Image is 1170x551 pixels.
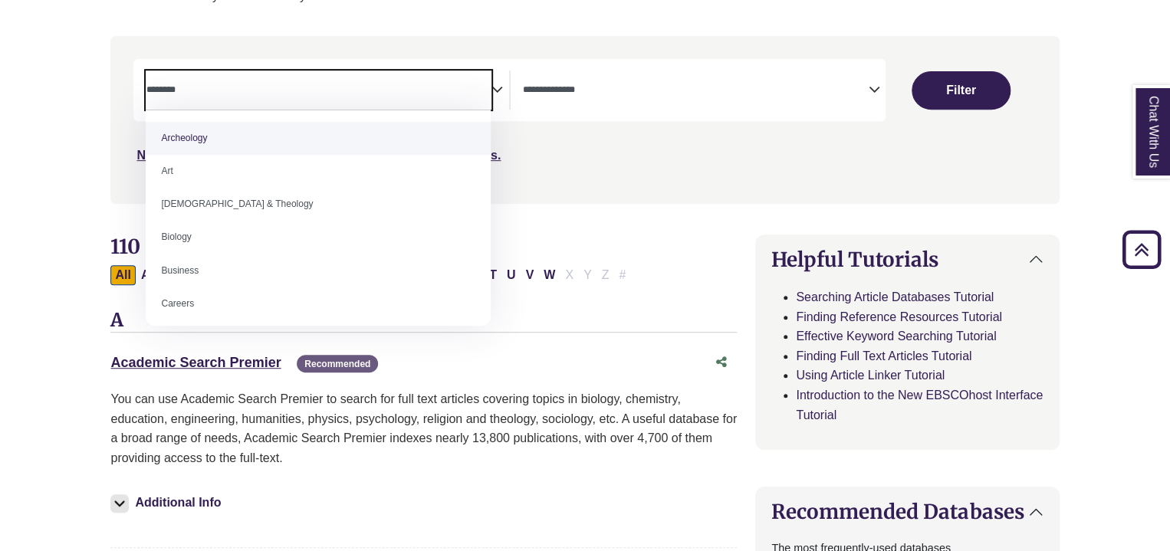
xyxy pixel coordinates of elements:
li: Art [146,155,491,188]
h3: A [110,310,737,333]
button: Filter Results W [539,265,560,285]
button: Additional Info [110,492,225,513]
li: Careers [146,287,491,320]
button: Filter Results A [136,265,155,285]
textarea: Search [523,85,868,97]
a: Finding Reference Resources Tutorial [796,310,1002,323]
button: Filter Results T [485,265,501,285]
button: All [110,265,135,285]
span: 110 Databases [110,234,245,259]
button: Recommended Databases [756,487,1058,536]
a: Using Article Linker Tutorial [796,369,945,382]
a: Not sure where to start? Check our Recommended Databases. [136,149,501,162]
li: Business [146,254,491,287]
li: [DEMOGRAPHIC_DATA] & Theology [146,188,491,221]
div: Alpha-list to filter by first letter of database name [110,267,632,280]
nav: Search filters [110,36,1059,203]
li: Archeology [146,122,491,155]
button: Helpful Tutorials [756,235,1058,284]
button: Filter Results U [502,265,521,285]
button: Submit for Search Results [912,71,1011,110]
a: Back to Top [1117,239,1166,260]
p: You can use Academic Search Premier to search for full text articles covering topics in biology, ... [110,389,737,467]
a: Searching Article Databases Tutorial [796,290,994,303]
li: Biology [146,221,491,254]
a: Introduction to the New EBSCOhost Interface Tutorial [796,389,1043,421]
span: Recommended [297,355,378,372]
button: Share this database [706,348,737,377]
a: Finding Full Text Articles Tutorial [796,349,971,362]
button: Filter Results V [521,265,538,285]
a: Academic Search Premier [110,355,281,370]
a: Effective Keyword Searching Tutorial [796,330,996,343]
textarea: Search [146,85,491,97]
